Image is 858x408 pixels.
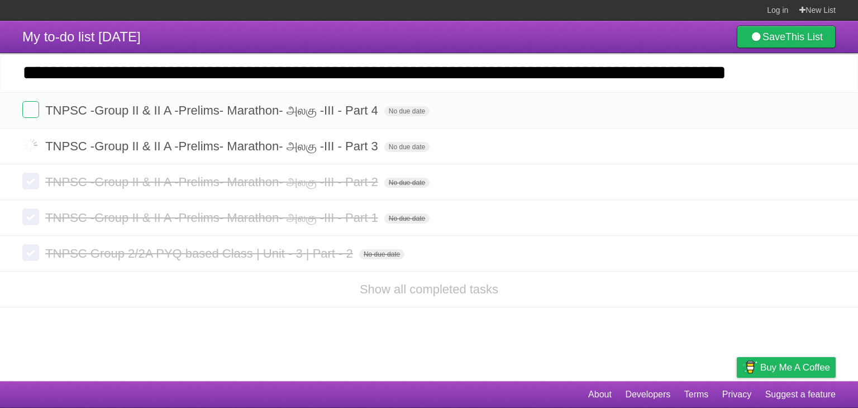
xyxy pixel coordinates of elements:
label: Done [22,208,39,225]
img: Buy me a coffee [742,358,757,377]
span: No due date [384,214,430,224]
label: Done [22,137,39,154]
a: Show all completed tasks [360,282,498,296]
span: No due date [384,106,430,116]
label: Done [22,244,39,261]
b: This List [785,31,823,42]
a: Terms [684,384,709,405]
span: TNPSC Group 2/2A PYQ based Class | Unit - 3 | Part - 2 [45,246,356,260]
span: No due date [384,142,430,152]
a: Buy me a coffee [737,357,836,378]
span: No due date [384,178,430,188]
a: Privacy [722,384,751,405]
label: Done [22,173,39,189]
a: Suggest a feature [765,384,836,405]
span: My to-do list [DATE] [22,29,141,44]
span: TNPSC -Group II & II A -Prelims- Marathon- அலகு -III - Part 3 [45,139,381,153]
span: TNPSC -Group II & II A -Prelims- Marathon- அலகு -III - Part 4 [45,103,381,117]
span: TNPSC -Group II & II A -Prelims- Marathon- அலகு -III - Part 1 [45,211,381,225]
label: Done [22,101,39,118]
a: Developers [625,384,670,405]
span: TNPSC -Group II & II A -Prelims- Marathon- அலகு -III - Part 2 [45,175,381,189]
a: About [588,384,612,405]
span: No due date [359,249,404,259]
span: Buy me a coffee [760,358,830,377]
a: SaveThis List [737,26,836,48]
